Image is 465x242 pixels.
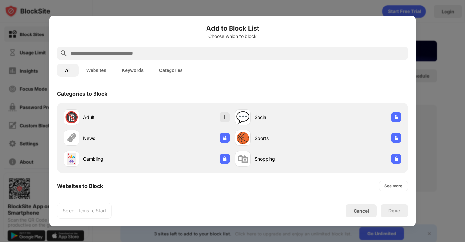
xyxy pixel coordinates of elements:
[57,23,408,33] h6: Add to Block List
[57,64,79,77] button: All
[236,111,250,124] div: 💬
[255,114,318,121] div: Social
[236,131,250,145] div: 🏀
[388,208,400,213] div: Done
[57,34,408,39] div: Choose which to block
[57,183,103,189] div: Websites to Block
[63,208,106,214] div: Select Items to Start
[83,114,147,121] div: Adult
[65,152,78,166] div: 🃏
[114,64,151,77] button: Keywords
[60,49,68,57] img: search.svg
[237,152,248,166] div: 🛍
[151,64,190,77] button: Categories
[255,155,318,162] div: Shopping
[255,135,318,141] div: Sports
[354,208,369,214] div: Cancel
[384,183,402,189] div: See more
[65,111,78,124] div: 🔞
[57,90,107,97] div: Categories to Block
[83,155,147,162] div: Gambling
[83,135,147,141] div: News
[79,64,114,77] button: Websites
[66,131,77,145] div: 🗞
